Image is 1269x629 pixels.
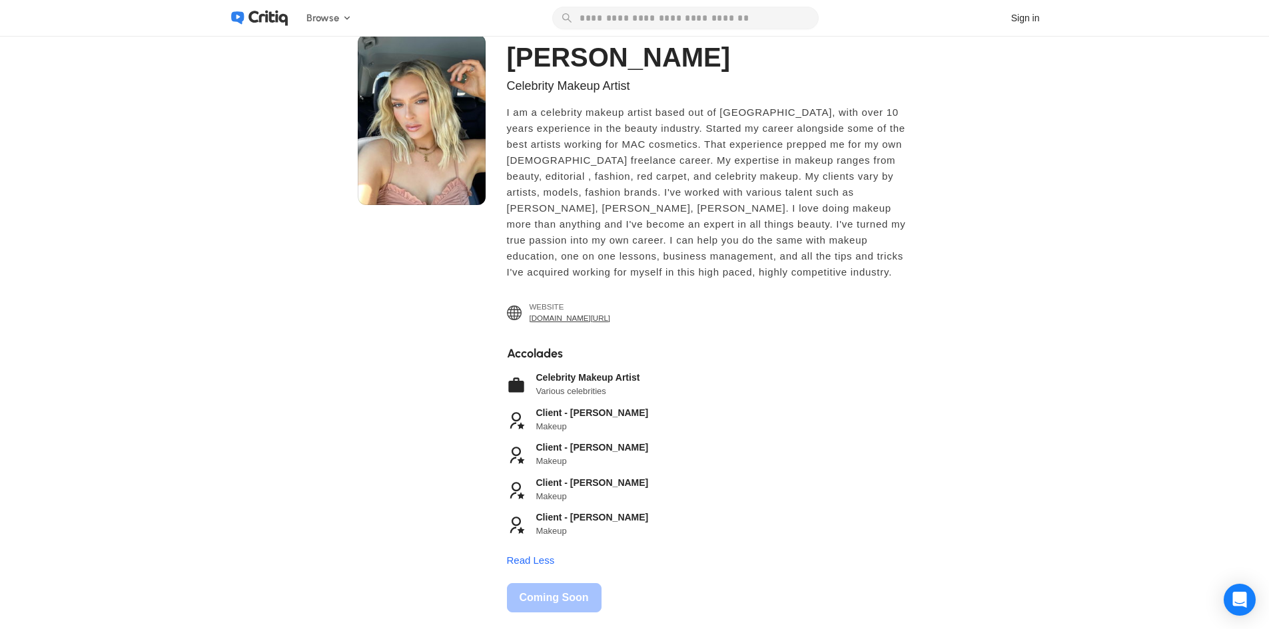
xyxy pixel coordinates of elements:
span: Client - [PERSON_NAME] [536,441,649,455]
span: Various celebrities [536,385,640,398]
span: Browse [306,11,339,26]
span: Celebrity Makeup Artist [507,77,878,95]
span: Celebrity Makeup Artist [536,371,640,385]
span: Makeup [536,490,649,503]
span: Website [530,302,611,312]
span: Makeup [536,455,649,468]
span: Makeup [536,420,649,433]
span: Client - [PERSON_NAME] [536,476,649,490]
div: Sign in [1011,11,1040,25]
span: Accolades [507,345,912,363]
span: [DOMAIN_NAME][URL] [530,313,611,323]
span: Makeup [536,524,649,538]
a: Website[DOMAIN_NAME][URL] [507,302,611,323]
img: File [358,35,486,205]
span: Client - [PERSON_NAME] [536,406,649,420]
span: Client - [PERSON_NAME] [536,511,649,524]
div: Open Intercom Messenger [1224,584,1256,616]
span: [PERSON_NAME] [507,37,731,77]
span: I am a celebrity makeup artist based out of [GEOGRAPHIC_DATA], with over 10 years experience in t... [507,105,912,280]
